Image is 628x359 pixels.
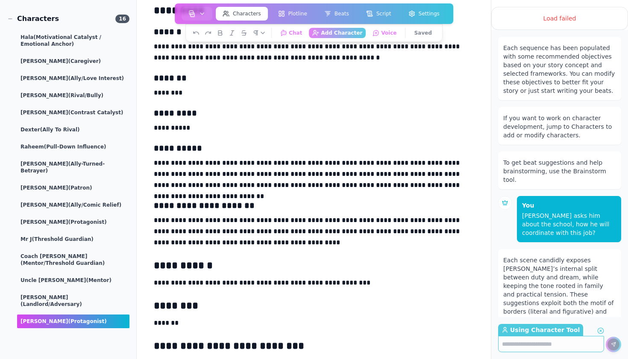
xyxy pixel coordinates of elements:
div: Uncle [PERSON_NAME] [17,273,129,287]
span: (Pull-Down Influence) [44,144,106,150]
span: (Ally/Comic Relief) [68,202,122,208]
a: Script [358,5,400,22]
span: (protagonist) [68,219,107,225]
span: (Landlord/Adversary) [21,301,82,307]
img: storyboard [188,10,195,17]
div: Raheem [17,140,129,154]
a: Settings [400,5,448,22]
div: [PERSON_NAME] [17,89,129,102]
label: Using Character Tool [498,324,583,336]
div: [PERSON_NAME] [17,106,129,119]
div: Load failed [491,7,628,30]
span: (Caregiver) [68,58,101,64]
span: (Ally to Rival) [40,127,80,133]
div: Characters [7,14,59,24]
button: Plotline [271,7,314,21]
div: [PERSON_NAME] [17,54,129,68]
span: (Protagonist) [68,318,107,324]
button: Add Character [309,28,366,38]
p: You [522,201,616,210]
div: If you want to work on character development, jump to Characters to add or modify characters. [503,114,616,139]
button: Beats [317,7,356,21]
div: Mr J [17,232,129,246]
span: (Rival/Bully) [68,92,103,98]
div: [PERSON_NAME] [17,215,129,229]
div: Each sequence has been populated with some recommended objectives based on your story concept and... [503,44,616,95]
button: Saved [411,28,435,38]
a: Characters [214,5,270,22]
button: Settings [402,7,446,21]
div: Dexter [17,123,129,136]
div: [PERSON_NAME] asks him about the school, how he will coordinate with this job? [522,211,616,237]
span: (Ally/Love Interest) [68,75,124,81]
span: (Patron) [68,185,92,191]
a: Beats [316,5,358,22]
span: (Mentor/Threshold Guardian) [21,260,105,266]
a: Plotline [270,5,316,22]
div: To get beat suggestions and help brainstorming, use the Brainstorm tool. [503,158,616,184]
button: Chat [277,28,305,38]
div: Hala [17,30,129,51]
span: (Threshold Guardian) [32,236,94,242]
span: (Contrast Catalyst) [68,110,123,116]
div: [PERSON_NAME] [17,71,129,85]
div: [PERSON_NAME] [17,198,129,212]
div: Coach [PERSON_NAME] [17,249,129,270]
div: [PERSON_NAME] [17,291,129,311]
div: [PERSON_NAME] [17,157,129,178]
span: (Motivational Catalyst / Emotional Anchor) [21,34,101,47]
button: Characters [216,7,268,21]
div: [PERSON_NAME] [17,181,129,195]
span: 16 [115,15,129,23]
button: Script [359,7,398,21]
button: Voice [369,28,400,38]
div: [PERSON_NAME] [17,314,129,328]
span: (Mentor) [86,277,112,283]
